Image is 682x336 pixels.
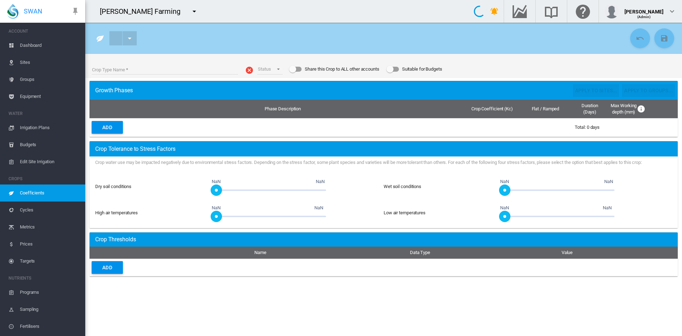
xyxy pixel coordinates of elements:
span: (Admin) [637,15,651,19]
span: Sites [20,54,80,71]
md-icon: Optional maximum working depths for crop by date, representing bottom of effective root zone (see... [637,105,645,113]
span: Wet soil conditions [384,184,421,189]
span: Max Working depth [610,103,637,115]
button: Click to go to list of Crops [93,31,107,45]
md-icon: Click here for help [574,7,591,16]
span: Duration (Days) [581,103,598,115]
button: icon-bell-ring [487,4,502,18]
span: NaN [603,178,614,185]
span: Targets [20,253,80,270]
span: ACCOUNT [9,26,80,37]
span: NUTRIENTS [9,272,80,284]
img: SWAN-Landscape-Logo-Colour-drop.png [7,4,18,19]
span: WATER [9,108,80,119]
md-icon: icon-chevron-down [668,7,676,16]
span: Programs [20,284,80,301]
span: Fertilisers [20,318,80,335]
div: Crop water use may be impacted negatively due to environmental stress factors. Depending on the s... [95,159,672,171]
button: Quick navigate to other crops [123,31,137,45]
span: Edit Site Irrigation [20,153,80,170]
button: Save Changes [654,28,674,48]
span: Budgets [20,136,80,153]
span: NaN [315,178,326,185]
span: NaN [211,178,222,185]
span: Dashboard [20,37,80,54]
span: NaN [602,204,613,211]
span: Sampling [20,301,80,318]
span: Crop Coefficient (Kc) [471,106,513,111]
span: Irrigation Plans [20,119,80,136]
button: Add [92,121,123,134]
md-icon: icon-menu-down [125,34,134,43]
span: Metrics [20,219,80,236]
md-icon: icon-pin [71,7,80,16]
span: Crop Tolerance to Stress Factors [95,145,175,153]
label: Dry soil conditions [95,184,131,189]
span: Groups [20,71,80,88]
span: Data Type [410,250,430,255]
md-icon: Search the knowledge base [543,7,560,16]
span: NaN [211,204,222,211]
div: [PERSON_NAME] Farming [100,6,187,16]
button: Apply to sites... [573,84,619,97]
span: NaN [499,178,510,185]
span: SWAN [24,7,42,16]
button: Cancel Changes [630,28,650,48]
div: Suitable for Budgets [402,64,442,74]
md-switch: Share this Crop to ALL other accounts [289,64,379,75]
td: Total: 0 days [572,118,678,137]
span: NaN [499,204,510,211]
span: Value [562,250,573,255]
span: Prices [20,236,80,253]
md-icon: icon-undo [636,34,644,43]
span: NaN [313,204,324,211]
div: [PERSON_NAME] [624,5,664,12]
span: Equipment [20,88,80,105]
span: Crop Coefficients [95,232,136,246]
span: High air temperatures [95,210,138,215]
img: profile.jpg [605,4,619,18]
md-icon: icon-menu-down [190,7,199,16]
button: Add [92,261,123,274]
span: Phase Description [265,106,301,111]
div: Share this Crop to ALL other accounts [305,64,379,74]
span: Low air temperatures [384,210,426,215]
button: Apply to groups... [622,84,675,97]
span: CROPS [9,173,80,184]
span: Cycles [20,202,80,219]
md-switch: Suitable for Budgets [386,64,442,75]
md-icon: icon-content-save [660,34,669,43]
button: icon-menu-down [187,4,201,18]
span: Flat / Ramped [532,106,559,111]
md-icon: icon-bell-ring [490,7,499,16]
md-select: Status [257,64,283,75]
md-icon: icon-leaf [96,34,104,43]
md-icon: Go to the Data Hub [511,7,528,16]
span: Coefficients [20,184,80,202]
span: Name [254,250,266,255]
span: Crop Coefficients [95,83,133,97]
